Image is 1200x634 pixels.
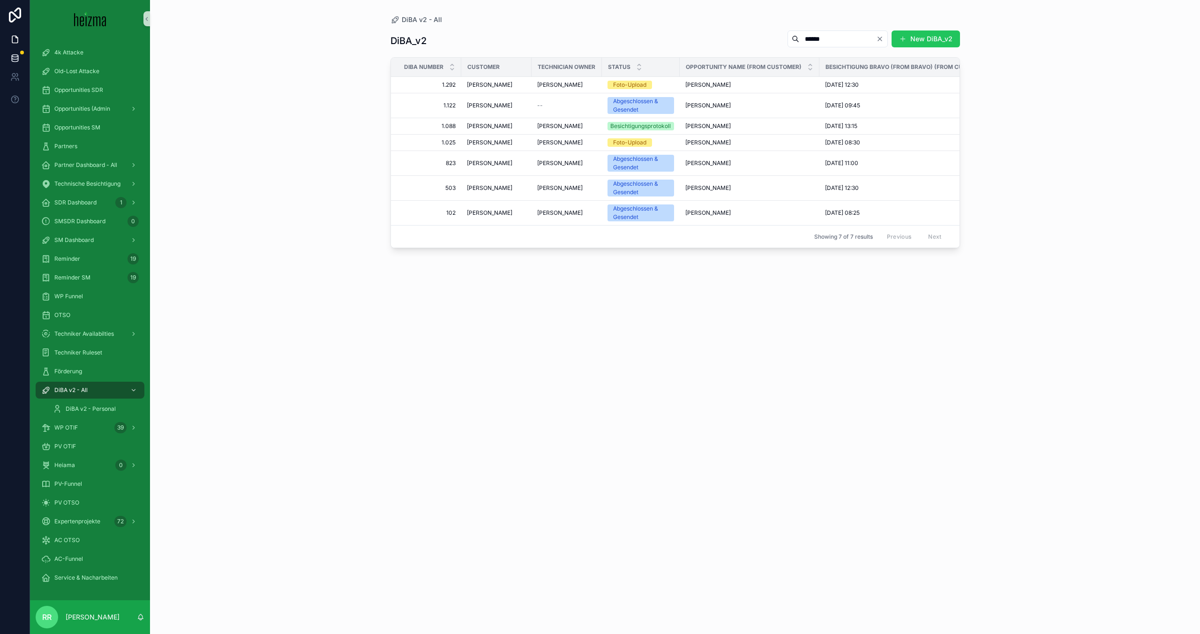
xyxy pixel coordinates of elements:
[36,382,144,399] a: DiBA v2 - All
[36,532,144,549] a: AC OTSO
[54,293,83,300] span: WP Funnel
[685,209,814,217] a: [PERSON_NAME]
[685,184,814,192] a: [PERSON_NAME]
[36,344,144,361] a: Techniker Ruleset
[36,325,144,342] a: Techniker Availabilties
[825,122,1001,130] a: [DATE] 13:15
[54,349,102,356] span: Techniker Ruleset
[467,159,526,167] a: [PERSON_NAME]
[36,138,144,155] a: Partners
[467,159,512,167] span: [PERSON_NAME]
[127,216,139,227] div: 0
[538,63,595,71] span: Technician Owner
[402,209,456,217] span: 102
[825,63,989,71] span: Besichtigung BRAVO (from BRAVO) (from Customer)
[66,405,116,413] span: DiBA v2 - Personal
[467,209,512,217] span: [PERSON_NAME]
[115,460,127,471] div: 0
[685,122,814,130] a: [PERSON_NAME]
[467,102,512,109] span: [PERSON_NAME]
[390,34,427,47] h1: DiBA_v2
[36,194,144,211] a: SDR Dashboard1
[402,102,456,109] a: 1.122
[613,180,668,196] div: Abgeschlossen & Gesendet
[402,81,456,89] span: 1.292
[685,81,814,89] a: [PERSON_NAME]
[36,307,144,324] a: OTSO
[467,139,512,146] span: [PERSON_NAME]
[613,97,668,114] div: Abgeschlossen & Gesendet
[54,368,82,375] span: Förderung
[467,81,512,89] span: [PERSON_NAME]
[115,197,127,208] div: 1
[54,499,79,506] span: PV OTSO
[36,175,144,192] a: Technische Besichtigung
[36,494,144,511] a: PV OTSO
[36,100,144,117] a: Opportunities (Admin
[607,81,674,89] a: Foto-Upload
[607,155,674,172] a: Abgeschlossen & Gesendet
[402,184,456,192] span: 503
[537,81,596,89] a: [PERSON_NAME]
[608,63,630,71] span: Status
[36,569,144,586] a: Service & Nacharbeiten
[685,159,814,167] a: [PERSON_NAME]
[54,180,120,188] span: Technische Besichtigung
[467,102,526,109] a: [PERSON_NAME]
[613,204,668,221] div: Abgeschlossen & Gesendet
[892,30,960,47] button: New DiBA_v2
[825,139,1001,146] a: [DATE] 08:30
[467,184,512,192] span: [PERSON_NAME]
[54,443,76,450] span: PV OTIF
[36,232,144,249] a: SM Dashboard
[36,438,144,455] a: PV OTIF
[54,255,80,263] span: Reminder
[537,209,596,217] a: [PERSON_NAME]
[613,138,646,147] div: Foto-Upload
[537,102,543,109] span: --
[607,204,674,221] a: Abgeschlossen & Gesendet
[825,102,1001,109] a: [DATE] 09:45
[54,574,118,581] span: Service & Nacharbeiten
[36,157,144,174] a: Partner Dashboard - All
[402,122,456,130] span: 1.088
[537,122,596,130] a: [PERSON_NAME]
[685,209,731,217] span: [PERSON_NAME]
[36,513,144,530] a: Expertenprojekte72
[607,122,674,130] a: Besichtigungsprotokoll
[74,11,106,26] img: App logo
[467,184,526,192] a: [PERSON_NAME]
[685,81,731,89] span: [PERSON_NAME]
[537,159,583,167] span: [PERSON_NAME]
[607,180,674,196] a: Abgeschlossen & Gesendet
[54,480,82,488] span: PV-Funnel
[607,138,674,147] a: Foto-Upload
[537,102,596,109] a: --
[825,81,859,89] span: [DATE] 12:30
[54,68,99,75] span: Old-Lost Attacke
[54,86,103,94] span: Opportunities SDR
[685,102,814,109] a: [PERSON_NAME]
[825,81,1001,89] a: [DATE] 12:30
[54,49,83,56] span: 4k Attacke
[54,143,77,150] span: Partners
[537,184,596,192] a: [PERSON_NAME]
[467,122,526,130] a: [PERSON_NAME]
[402,139,456,146] span: 1.025
[36,250,144,267] a: Reminder19
[54,199,97,206] span: SDR Dashboard
[54,461,75,469] span: Heiama
[114,422,127,433] div: 39
[66,612,120,622] p: [PERSON_NAME]
[36,419,144,436] a: WP OTIF39
[613,155,668,172] div: Abgeschlossen & Gesendet
[825,184,1001,192] a: [DATE] 12:30
[610,122,671,130] div: Besichtigungsprotokoll
[825,122,857,130] span: [DATE] 13:15
[36,63,144,80] a: Old-Lost Attacke
[685,139,814,146] a: [PERSON_NAME]
[404,63,443,71] span: DiBA Number
[54,424,78,431] span: WP OTIF
[54,274,90,281] span: Reminder SM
